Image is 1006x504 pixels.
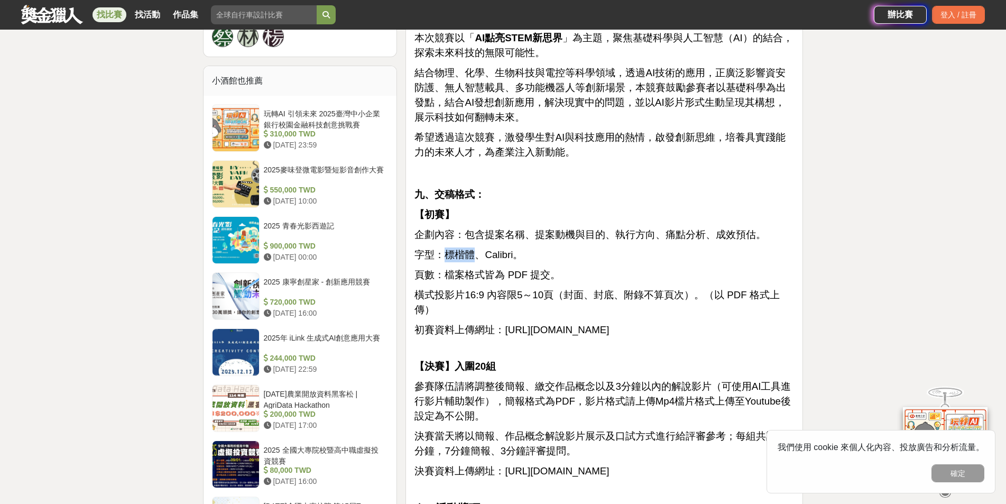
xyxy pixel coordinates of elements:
a: 2025麥味登微電影暨短影音創作大賽 550,000 TWD [DATE] 10:00 [212,160,389,208]
span: 決賽當天將以簡報、作品概念解說影片展示及口試方式進行給評審參考；每組共計10分鐘，7分鐘簡報、3分鐘評審提問。 [414,430,787,456]
span: 結合物理、化學、生物科技與電控等科學領域，透過AI技術的應用，正廣泛影響資安防護、無人智慧載具、多功能機器人等創新場景，本競賽鼓勵參賽者以基礎科學為出發點，結合AI發想創新應用，解決現實中的問題... [414,67,786,123]
a: [URL][DOMAIN_NAME] [505,468,609,476]
strong: AI點亮STEM新思界 [475,32,562,43]
div: 200,000 TWD [264,409,384,420]
div: [DATE] 23:59 [264,140,384,151]
span: 字型：標楷體、Calibri。 [414,249,523,260]
strong: 【決賽】入圍20組 [414,361,496,372]
a: 林 [237,26,259,47]
span: [URL][DOMAIN_NAME] [505,324,609,335]
div: 2025 康寧創星家 - 創新應用競賽 [264,277,384,297]
span: 決賽資料上傳網址： [414,465,505,476]
div: 310,000 TWD [264,129,384,140]
a: 找活動 [131,7,164,22]
div: 244,000 TWD [264,353,384,364]
span: 頁數：檔案格式皆為 PDF 提交。 [414,269,560,280]
span: 本次競賽以「 」為主題，聚焦基礎科學與人工智慧（AI）的結合，探索未來科技的無限可能性。 [414,32,792,58]
span: 希望透過這次競賽，激發學生對AI與科技應用的熱情，啟發創新思維，培養具實踐能力的未來人才，為產業注入新動能。 [414,132,786,158]
button: 確定 [931,464,984,482]
div: 2025麥味登微電影暨短影音創作大賽 [264,164,384,185]
a: 楊 [263,26,284,47]
div: [DATE] 17:00 [264,420,384,431]
div: 玩轉AI 引領未來 2025臺灣中小企業銀行校園金融科技創意挑戰賽 [264,108,384,129]
div: 2025 青春光影西遊記 [264,221,384,241]
div: [DATE]農業開放資料黑客松 | AgriData Hackathon [264,389,384,409]
a: 2025 青春光影西遊記 900,000 TWD [DATE] 00:00 [212,216,389,264]
div: [DATE] 00:00 [264,252,384,263]
input: 全球自行車設計比賽 [211,5,317,24]
div: [DATE] 16:00 [264,308,384,319]
div: 登入 / 註冊 [932,6,985,24]
span: [URL][DOMAIN_NAME] [505,465,609,476]
span: 企劃內容：包含提案名稱、提案動機與目的、執行方向、痛點分析、成效預估。 [414,229,766,240]
strong: 【初賽】 [414,209,455,220]
span: 我們使用 cookie 來個人化內容、投放廣告和分析流量。 [778,443,984,452]
div: 小酒館也推薦 [204,66,397,96]
span: 初賽資料上傳網址： [414,324,505,335]
div: 2025年 iLink 生成式AI創意應用大賽 [264,333,384,353]
div: 80,000 TWD [264,465,384,476]
span: 參賽隊伍請將調整後簡報、繳交作品概念以及3分鐘以內的解說影片（可使用AI工具進行影片輔助製作），簡報格式為PDF，影片格式請上傳Mp4檔片格式上傳至Youtube後設定為不公開。 [414,381,791,421]
div: 550,000 TWD [264,185,384,196]
a: 找比賽 [93,7,126,22]
a: 作品集 [169,7,202,22]
a: 2025 康寧創星家 - 創新應用競賽 720,000 TWD [DATE] 16:00 [212,272,389,320]
strong: 九、交稿格式： [414,189,485,200]
div: 720,000 TWD [264,297,384,308]
a: 蔡 [212,26,233,47]
div: [DATE] 10:00 [264,196,384,207]
a: 玩轉AI 引領未來 2025臺灣中小企業銀行校園金融科技創意挑戰賽 310,000 TWD [DATE] 23:59 [212,104,389,152]
div: 900,000 TWD [264,241,384,252]
a: 辦比賽 [874,6,927,24]
div: 2025 全國大專院校暨高中職虛擬投資競賽 [264,445,384,465]
span: 橫式投影片16:9 內容限5～10頁（封面、封底、附錄不算頁次）。（以 PDF 格式上傳） [414,289,779,315]
a: 2025年 iLink 生成式AI創意應用大賽 244,000 TWD [DATE] 22:59 [212,328,389,376]
a: 2025 全國大專院校暨高中職虛擬投資競賽 80,000 TWD [DATE] 16:00 [212,441,389,488]
div: [DATE] 22:59 [264,364,384,375]
img: d2146d9a-e6f6-4337-9592-8cefde37ba6b.png [903,400,987,471]
a: [DATE]農業開放資料黑客松 | AgriData Hackathon 200,000 TWD [DATE] 17:00 [212,384,389,432]
a: [URL][DOMAIN_NAME] [505,326,609,335]
div: [DATE] 16:00 [264,476,384,487]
